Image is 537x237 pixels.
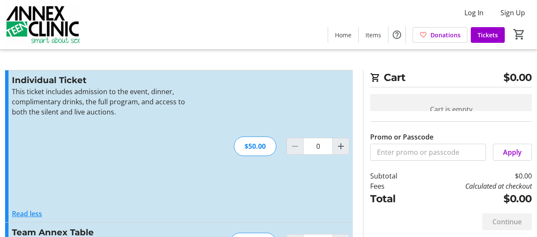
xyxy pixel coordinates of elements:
button: Read less [12,209,42,219]
button: Help [388,26,405,43]
a: Home [328,27,358,43]
span: Donations [430,31,461,39]
td: Calculated at checkout [417,181,532,191]
span: Items [365,31,381,39]
a: Donations [413,27,467,43]
img: Annex Teen Clinic's Logo [5,3,81,46]
a: Items [359,27,388,43]
div: $50.00 [234,137,276,156]
td: $0.00 [417,171,532,181]
button: Sign Up [494,6,532,20]
td: Subtotal [370,171,417,181]
h3: Individual Ticket [12,74,197,86]
h2: Cart [370,70,532,87]
td: Fees [370,181,417,191]
div: Cart is empty [370,94,532,125]
p: This ticket includes admission to the event, dinner, complimentary drinks, the full program, and ... [12,86,197,117]
button: Apply [493,144,532,161]
span: Apply [503,147,522,157]
span: $0.00 [503,70,532,85]
input: Individual Ticket Quantity [303,138,333,155]
span: Home [335,31,351,39]
button: Log In [458,6,490,20]
label: Promo or Passcode [370,132,433,142]
input: Enter promo or passcode [370,144,486,161]
button: Increment by one [333,138,349,154]
span: Sign Up [500,8,525,18]
span: Tickets [478,31,498,39]
a: Tickets [471,27,505,43]
td: Total [370,191,417,206]
span: Log In [464,8,484,18]
td: $0.00 [417,191,532,206]
button: Cart [512,27,527,42]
